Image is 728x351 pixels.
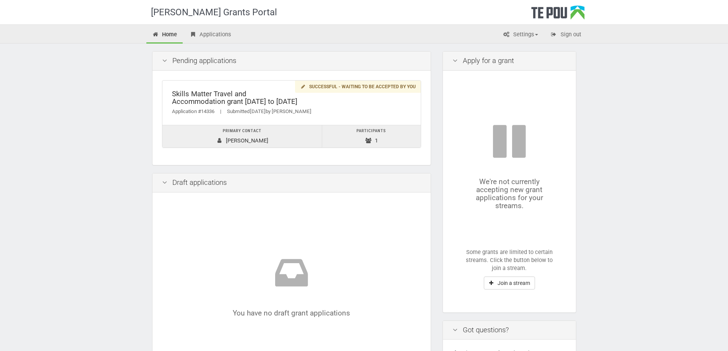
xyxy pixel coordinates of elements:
[295,81,420,93] div: Successful - waiting to be accepted by you
[166,127,318,135] div: Primary contact
[545,27,587,44] a: Sign out
[185,254,398,317] div: You have no draft grant applications
[183,27,237,44] a: Applications
[466,122,553,210] div: We're not currently accepting new grant applications for your streams.
[172,90,411,106] div: Skills Matter Travel and Accommodation grant [DATE] to [DATE]
[152,173,431,192] div: Draft applications
[531,5,585,24] div: Te Pou Logo
[250,108,266,114] span: [DATE]
[443,52,576,71] div: Apply for a grant
[172,108,411,116] div: Application #14336 Submitted by [PERSON_NAME]
[322,125,421,148] td: 1
[497,27,544,44] a: Settings
[146,27,183,44] a: Home
[466,248,553,273] p: Some grants are limited to certain streams. Click the button below to join a stream.
[326,127,417,135] div: Participants
[214,108,227,114] span: |
[162,125,322,148] td: [PERSON_NAME]
[484,277,535,290] button: Join a stream
[443,321,576,340] div: Got questions?
[152,52,431,71] div: Pending applications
